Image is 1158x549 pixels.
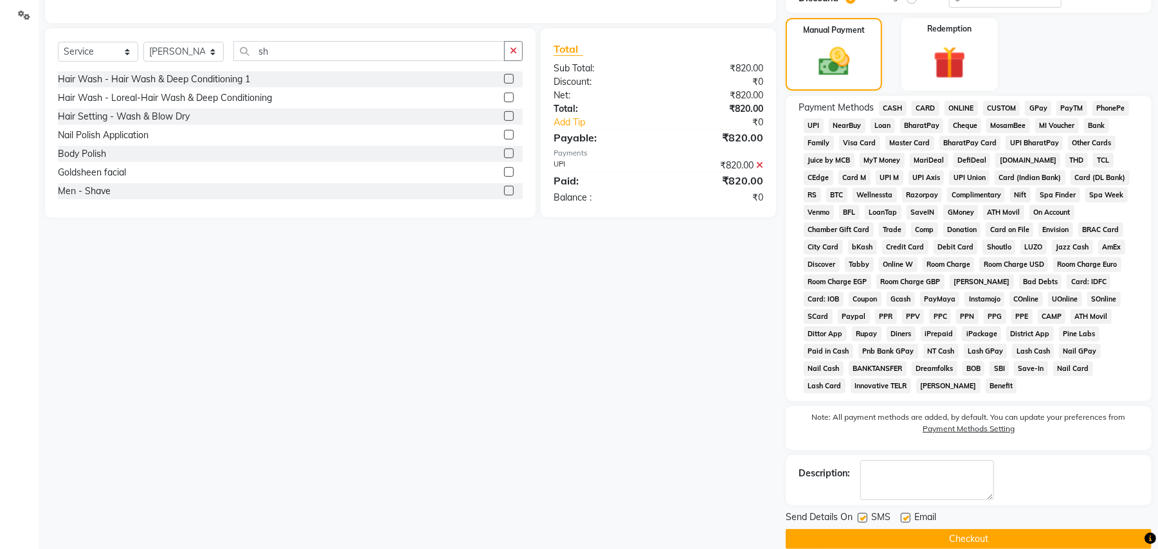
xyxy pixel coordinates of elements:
div: Hair Setting - Wash & Blow Dry [58,110,190,123]
div: Payments [554,148,763,159]
div: Description: [799,467,850,480]
span: SCard [804,309,833,324]
span: PhonePe [1092,101,1129,116]
span: Comp [911,222,938,237]
div: ₹820.00 [658,102,773,116]
span: Wellnessta [853,188,897,203]
span: MyT Money [860,153,905,168]
span: Nift [1010,188,1031,203]
span: Credit Card [882,240,928,255]
span: Envision [1038,222,1073,237]
span: UPI Union [949,170,990,185]
span: Card on File [986,222,1033,237]
span: Gcash [887,292,915,307]
span: Instamojo [964,292,1004,307]
span: Juice by MCB [804,153,855,168]
span: Other Cards [1068,136,1116,150]
span: [PERSON_NAME] [916,379,981,393]
span: PPE [1011,309,1033,324]
span: CUSTOM [983,101,1020,116]
span: BOB [963,361,985,376]
span: COnline [1009,292,1043,307]
span: PayTM [1056,101,1087,116]
span: Family [804,136,834,150]
div: Body Polish [58,147,106,161]
span: THD [1065,153,1088,168]
span: PayMaya [920,292,960,307]
div: Sub Total: [544,62,658,75]
span: Innovative TELR [851,379,911,393]
div: Total: [544,102,658,116]
div: ₹820.00 [658,130,773,145]
span: SOnline [1087,292,1121,307]
span: BFL [839,205,860,220]
span: GMoney [943,205,978,220]
div: ₹820.00 [658,173,773,188]
span: Card: IOB [804,292,844,307]
span: BANKTANSFER [849,361,907,376]
label: Note: All payment methods are added, by default. You can update your preferences from [799,411,1139,440]
span: Card: IDFC [1067,274,1110,289]
div: Discount: [544,75,658,89]
span: Paid in Cash [804,344,853,359]
span: NT Cash [923,344,959,359]
span: PPC [929,309,951,324]
span: LUZO [1020,240,1047,255]
span: Card M [838,170,871,185]
span: UPI Axis [909,170,945,185]
span: Venmo [804,205,834,220]
span: AmEx [1098,240,1125,255]
span: On Account [1029,205,1074,220]
div: Paid: [544,173,658,188]
span: MI Voucher [1035,118,1079,133]
span: Discover [804,257,840,272]
span: ATH Movil [1071,309,1112,324]
span: Room Charge USD [979,257,1048,272]
label: Redemption [927,23,972,35]
span: Nail Card [1053,361,1093,376]
span: Bank [1084,118,1109,133]
span: [DOMAIN_NAME] [995,153,1060,168]
span: UOnline [1048,292,1082,307]
span: Room Charge GBP [876,274,945,289]
span: Tabby [845,257,874,272]
span: BharatPay Card [939,136,1001,150]
span: Lash Card [804,379,846,393]
span: ONLINE [945,101,978,116]
span: Jazz Cash [1052,240,1093,255]
div: ₹820.00 [658,62,773,75]
span: Paypal [838,309,870,324]
span: Diners [887,327,916,341]
span: CAMP [1038,309,1066,324]
div: Men - Shave [58,184,111,198]
span: GPay [1025,101,1051,116]
span: BharatPay [900,118,944,133]
span: UPI [804,118,824,133]
span: iPrepaid [921,327,957,341]
div: ₹820.00 [658,159,773,172]
span: UPI M [876,170,903,185]
span: RS [804,188,821,203]
div: Payable: [544,130,658,145]
span: UPI BharatPay [1006,136,1063,150]
span: Pnb Bank GPay [858,344,918,359]
span: CARD [912,101,939,116]
span: CEdge [804,170,833,185]
div: ₹820.00 [658,89,773,102]
span: Room Charge EGP [804,274,871,289]
span: Lash GPay [964,344,1008,359]
span: Email [914,510,936,526]
span: Visa Card [839,136,880,150]
span: Shoutlo [982,240,1015,255]
div: Nail Polish Application [58,129,149,142]
span: [PERSON_NAME] [950,274,1014,289]
span: Benefit [986,379,1017,393]
span: Debit Card [934,240,978,255]
div: ₹0 [678,116,773,129]
input: Search or Scan [233,41,505,61]
span: Save-In [1014,361,1048,376]
span: Bad Debts [1019,274,1062,289]
span: Cheque [948,118,981,133]
div: Net: [544,89,658,102]
span: bKash [848,240,877,255]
